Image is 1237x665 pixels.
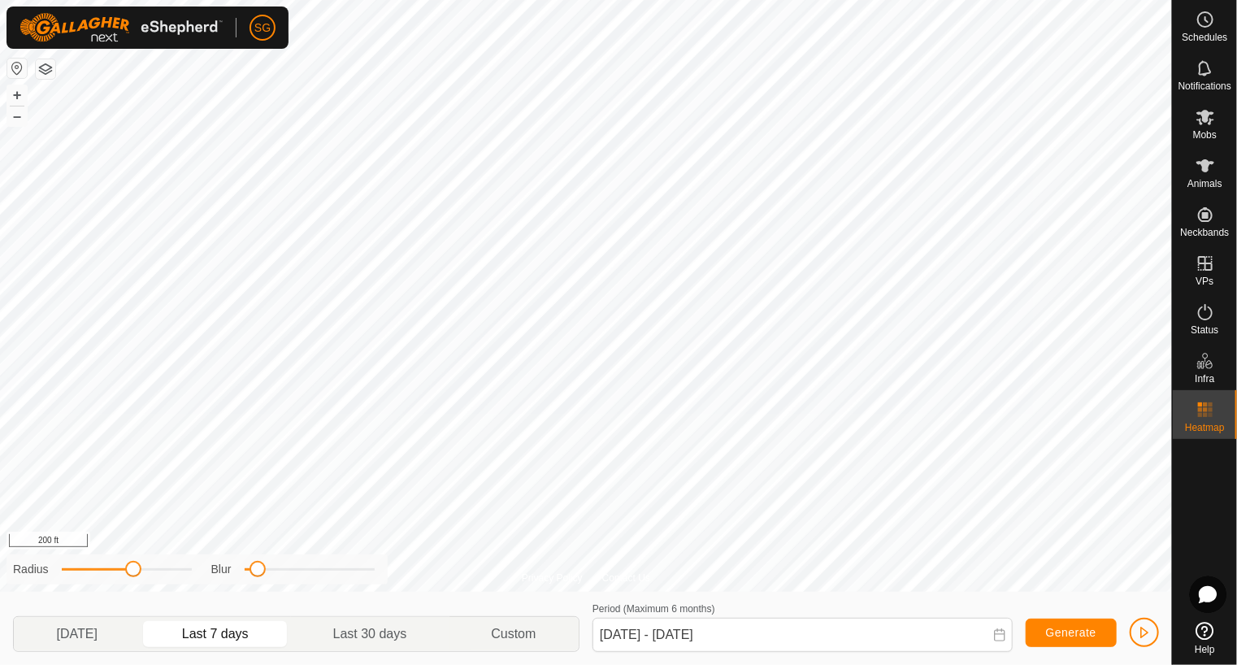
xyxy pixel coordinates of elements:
span: Schedules [1182,33,1227,42]
span: Last 30 days [333,624,407,644]
span: Generate [1046,626,1096,639]
label: Blur [211,561,232,578]
label: Period (Maximum 6 months) [592,603,715,615]
span: Help [1195,645,1215,654]
button: – [7,106,27,126]
button: + [7,85,27,105]
span: Last 7 days [182,624,249,644]
a: Contact Us [602,571,650,585]
button: Reset Map [7,59,27,78]
span: VPs [1196,276,1213,286]
button: Generate [1026,619,1117,647]
span: Status [1191,325,1218,335]
a: Help [1173,615,1237,661]
img: Gallagher Logo [20,13,223,42]
span: Mobs [1193,130,1217,140]
a: Privacy Policy [522,571,583,585]
span: Infra [1195,374,1214,384]
span: Custom [491,624,536,644]
span: Neckbands [1180,228,1229,237]
span: [DATE] [56,624,97,644]
button: Map Layers [36,59,55,79]
span: Animals [1187,179,1222,189]
span: Notifications [1178,81,1231,91]
span: Heatmap [1185,423,1225,432]
label: Radius [13,561,49,578]
span: SG [254,20,271,37]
